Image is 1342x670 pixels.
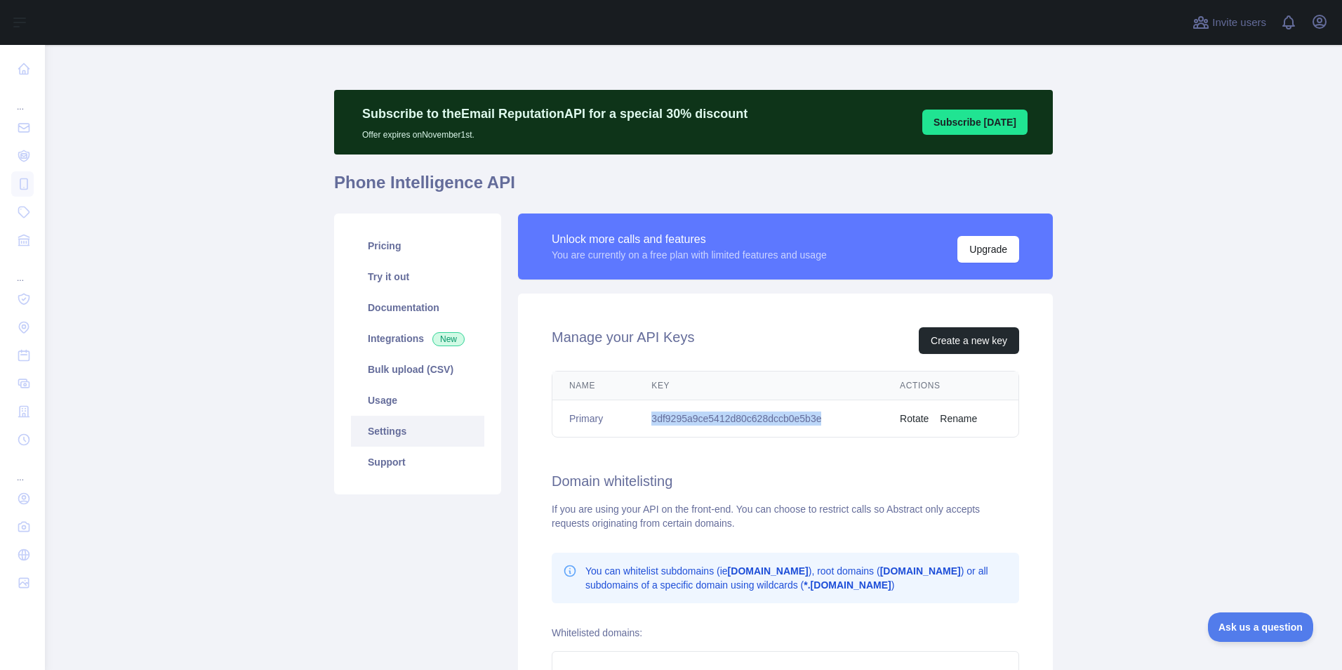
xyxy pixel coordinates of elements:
[351,292,484,323] a: Documentation
[351,385,484,416] a: Usage
[552,627,642,638] label: Whitelisted domains:
[552,471,1019,491] h2: Domain whitelisting
[900,412,929,426] button: Rotate
[1212,15,1266,31] span: Invite users
[432,332,465,346] span: New
[728,565,809,577] b: [DOMAIN_NAME]
[362,104,748,124] p: Subscribe to the Email Reputation API for a special 30 % discount
[552,327,694,354] h2: Manage your API Keys
[940,412,977,426] button: Rename
[552,231,827,248] div: Unlock more calls and features
[635,372,883,400] th: Key
[351,447,484,478] a: Support
[880,565,961,577] b: [DOMAIN_NAME]
[922,110,1028,135] button: Subscribe [DATE]
[351,323,484,354] a: Integrations New
[351,354,484,385] a: Bulk upload (CSV)
[362,124,748,140] p: Offer expires on November 1st.
[351,416,484,447] a: Settings
[585,564,1008,592] p: You can whitelist subdomains (ie ), root domains ( ) or all subdomains of a specific domain using...
[334,171,1053,205] h1: Phone Intelligence API
[552,372,635,400] th: Name
[351,230,484,261] a: Pricing
[957,236,1019,263] button: Upgrade
[1208,612,1314,642] iframe: Toggle Customer Support
[552,248,827,262] div: You are currently on a free plan with limited features and usage
[883,372,1018,400] th: Actions
[11,455,34,483] div: ...
[11,84,34,112] div: ...
[919,327,1019,354] button: Create a new key
[804,579,891,591] b: *.[DOMAIN_NAME]
[552,502,1019,530] div: If you are using your API on the front-end. You can choose to restrict calls so Abstract only acc...
[635,400,883,438] td: 3df9295a9ce5412d80c628dccb0e5b3e
[11,256,34,284] div: ...
[1190,11,1269,34] button: Invite users
[351,261,484,292] a: Try it out
[552,400,635,438] td: Primary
